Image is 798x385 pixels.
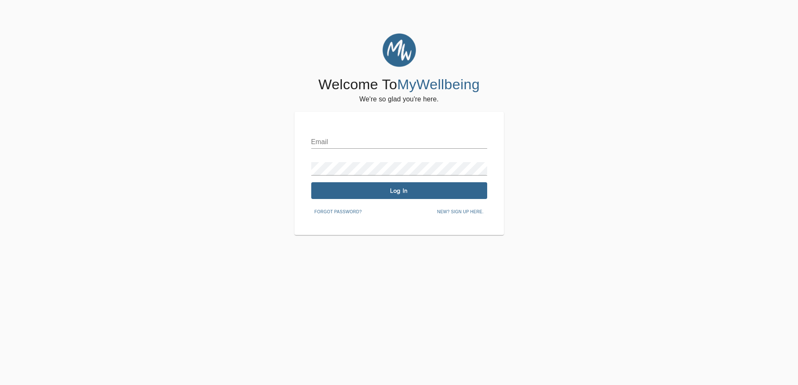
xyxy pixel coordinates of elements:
[315,208,362,216] span: Forgot password?
[437,208,483,216] span: New? Sign up here.
[397,76,480,92] span: MyWellbeing
[382,34,416,67] img: MyWellbeing
[434,206,487,218] button: New? Sign up here.
[311,208,365,214] a: Forgot password?
[359,93,439,105] h6: We're so glad you're here.
[318,76,480,93] h4: Welcome To
[315,187,484,195] span: Log In
[311,182,487,199] button: Log In
[311,206,365,218] button: Forgot password?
